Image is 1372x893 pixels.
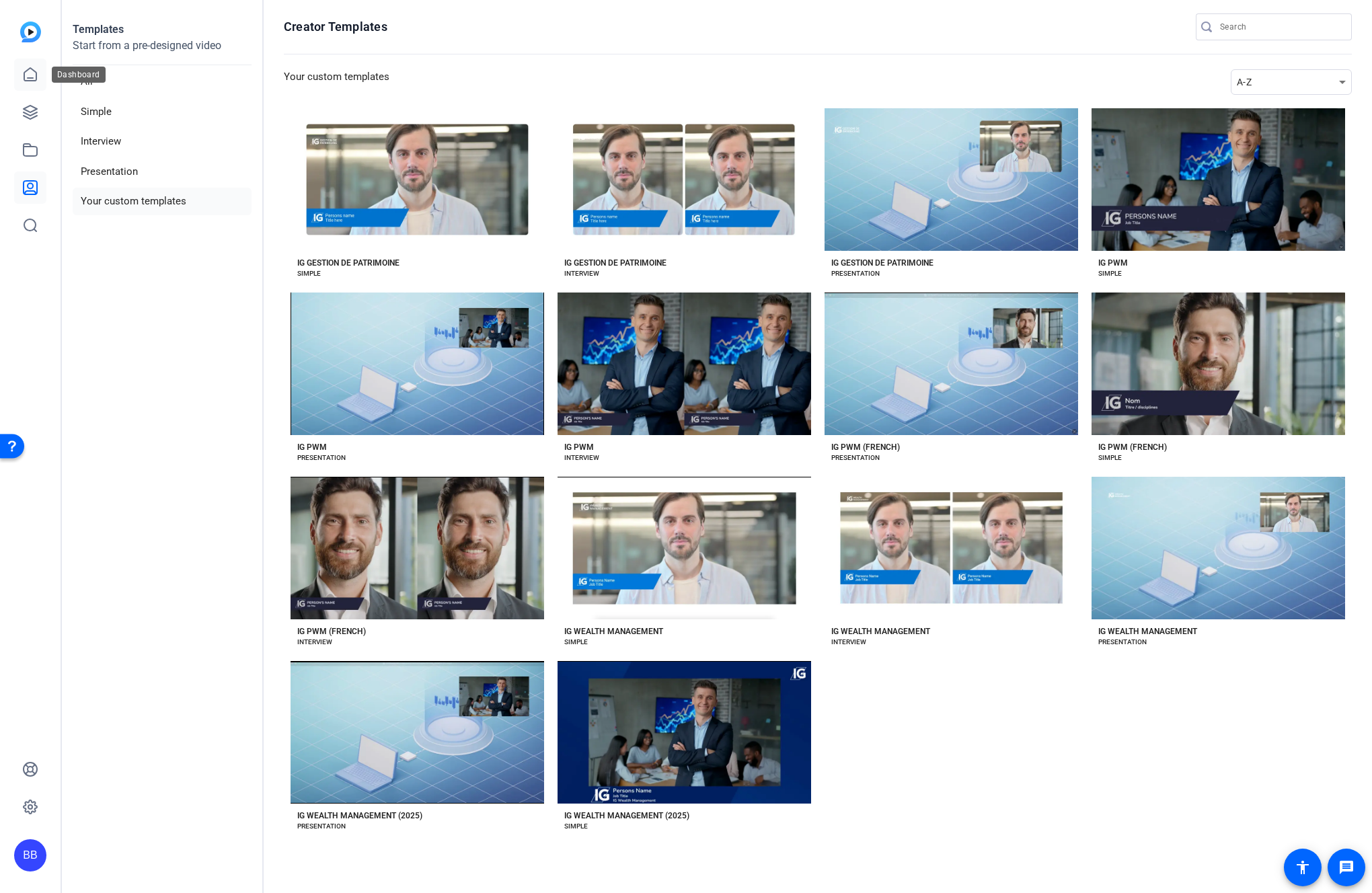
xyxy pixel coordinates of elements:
div: SIMPLE [1098,453,1122,463]
button: Template image [291,108,544,251]
div: IG GESTION DE PATRIMOINE [564,258,666,268]
li: All [73,68,252,95]
div: SIMPLE [564,821,588,832]
div: INTERVIEW [564,268,599,279]
div: PRESENTATION [297,821,346,832]
div: IG GESTION DE PATRIMOINE [297,258,399,268]
div: Dashboard [52,67,106,83]
button: Template image [1092,477,1345,619]
strong: Templates [73,23,124,36]
div: IG PWM (FRENCH) [831,442,900,453]
mat-icon: message [1338,859,1355,876]
li: Your custom templates [73,188,252,215]
button: Template image [558,661,811,804]
div: IG GESTION DE PATRIMOINE [831,258,933,268]
button: Template image [291,477,544,619]
h3: Your custom templates [284,69,389,95]
h1: Creator Templates [284,19,387,35]
div: IG PWM [297,442,327,453]
div: PRESENTATION [831,453,880,463]
button: Template image [1092,293,1345,435]
input: Search [1220,19,1341,35]
div: IG WEALTH MANAGEMENT [831,626,930,637]
button: Template image [558,293,811,435]
button: Template image [825,108,1078,251]
button: Template image [825,477,1078,619]
div: IG PWM (FRENCH) [1098,442,1167,453]
div: IG WEALTH MANAGEMENT [564,626,663,637]
div: BB [14,839,46,871]
li: Simple [73,98,252,126]
div: INTERVIEW [564,453,599,463]
div: IG PWM [1098,258,1128,268]
div: SIMPLE [564,637,588,648]
div: PRESENTATION [1098,637,1147,648]
div: IG PWM [564,442,594,453]
span: A-Z [1237,77,1252,87]
div: IG PWM (FRENCH) [297,626,366,637]
div: INTERVIEW [831,637,866,648]
div: IG WEALTH MANAGEMENT (2025) [297,810,422,821]
div: PRESENTATION [297,453,346,463]
button: Template image [558,108,811,251]
div: INTERVIEW [297,637,332,648]
button: Template image [558,477,811,619]
button: Template image [291,661,544,804]
div: IG WEALTH MANAGEMENT [1098,626,1197,637]
li: Interview [73,128,252,155]
div: SIMPLE [1098,268,1122,279]
button: Template image [1092,108,1345,251]
img: blue-gradient.svg [20,22,41,42]
li: Presentation [73,158,252,186]
mat-icon: accessibility [1295,859,1311,876]
button: Template image [291,293,544,435]
div: PRESENTATION [831,268,880,279]
div: SIMPLE [297,268,321,279]
div: IG WEALTH MANAGEMENT (2025) [564,810,689,821]
button: Template image [825,293,1078,435]
p: Start from a pre-designed video [73,38,252,65]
